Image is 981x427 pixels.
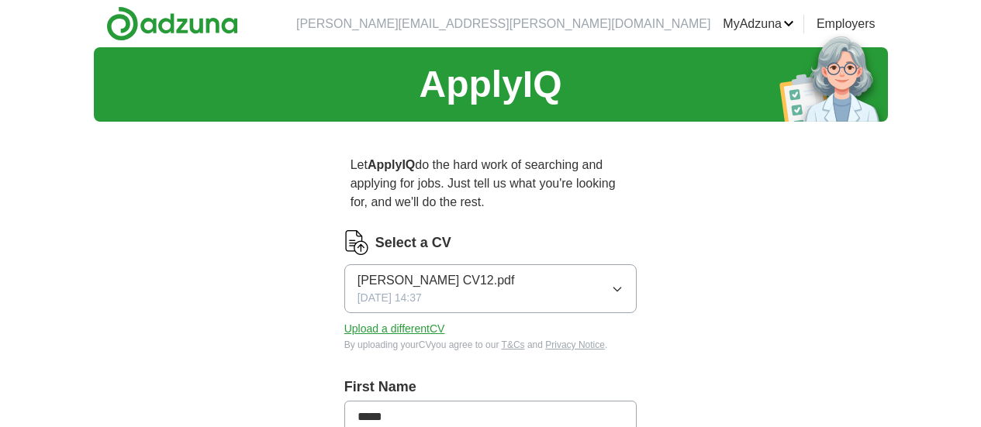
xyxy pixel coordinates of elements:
[106,6,238,41] img: Adzuna logo
[375,232,451,253] label: Select a CV
[344,377,637,398] label: First Name
[502,339,525,350] a: T&Cs
[817,15,876,33] a: Employers
[344,150,637,218] p: Let do the hard work of searching and applying for jobs. Just tell us what you're looking for, an...
[344,230,369,255] img: CV Icon
[723,15,794,33] a: MyAdzuna
[358,290,422,306] span: [DATE] 14:37
[419,57,561,112] h1: ApplyIQ
[368,158,415,171] strong: ApplyIQ
[545,339,605,350] a: Privacy Notice
[296,15,710,33] li: [PERSON_NAME][EMAIL_ADDRESS][PERSON_NAME][DOMAIN_NAME]
[344,321,445,337] button: Upload a differentCV
[344,338,637,352] div: By uploading your CV you agree to our and .
[358,271,515,290] span: [PERSON_NAME] CV12.pdf
[344,264,637,313] button: [PERSON_NAME] CV12.pdf[DATE] 14:37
